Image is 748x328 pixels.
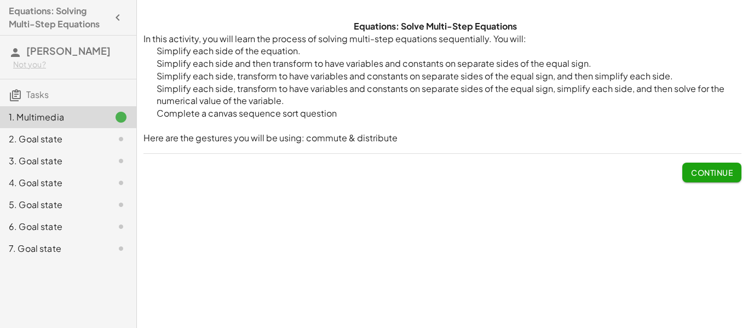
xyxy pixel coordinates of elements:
div: Not you? [13,59,128,70]
strong: Equations: Solve Multi-Step Equations [354,20,517,32]
div: 2. Goal state [9,133,97,146]
i: Task not started. [114,220,128,233]
li: Simplify each side, transform to have variables and constants on separate sides of the equal sign... [143,70,741,83]
div: 7. Goal state [9,242,97,255]
i: Task finished. [114,111,128,124]
h4: Equations: Solving Multi-Step Equations [9,4,108,31]
i: Task not started. [114,176,128,189]
i: Task not started. [114,242,128,255]
div: 4. Goal state [9,176,97,189]
i: Task not started. [114,198,128,211]
div: 3. Goal state [9,154,97,168]
span: Continue [691,168,733,177]
li: Complete a canvas sequence sort question [143,107,741,120]
li: Simplify each side of the equation. [143,45,741,57]
div: 5. Goal state [9,198,97,211]
span: [PERSON_NAME] [26,44,111,57]
p: Here are the gestures you will be using: commute & distribute [143,132,741,145]
i: Task not started. [114,133,128,146]
button: Continue [682,163,741,182]
span: Tasks [26,89,49,100]
li: Simplify each side, transform to have variables and constants on separate sides of the equal sign... [143,83,741,107]
div: 1. Multimedia [9,111,97,124]
li: Simplify each side and then transform to have variables and constants on separate sides of the eq... [143,57,741,70]
p: In this activity, you will learn the process of solving multi-step equations sequentially. You will: [143,33,741,45]
i: Task not started. [114,154,128,168]
div: 6. Goal state [9,220,97,233]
